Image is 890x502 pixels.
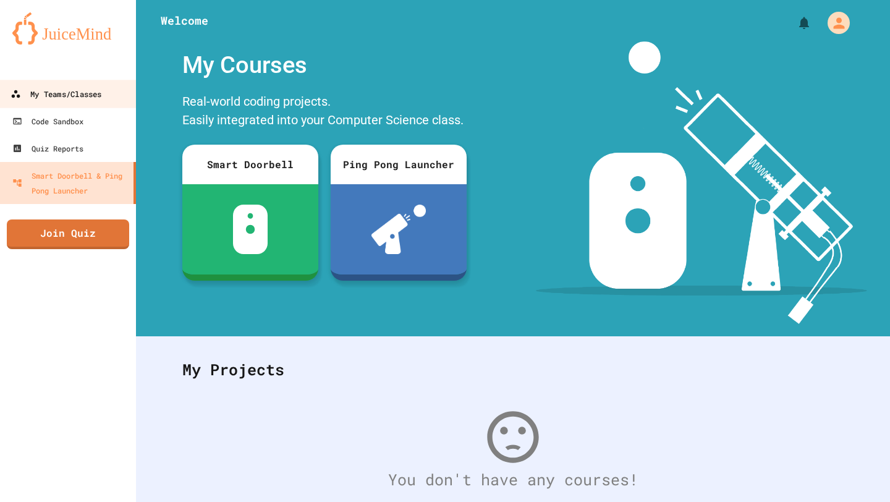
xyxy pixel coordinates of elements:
div: My Projects [170,346,856,394]
div: Quiz Reports [12,141,83,156]
div: Code Sandbox [12,114,83,129]
img: logo-orange.svg [12,12,124,45]
img: ppl-with-ball.png [371,205,426,254]
div: Ping Pong Launcher [331,145,467,184]
div: My Account [815,9,853,37]
div: You don't have any courses! [170,468,856,491]
img: sdb-white.svg [233,205,268,254]
a: Join Quiz [7,219,129,249]
div: My Teams/Classes [11,87,101,102]
div: Smart Doorbell [182,145,318,184]
img: banner-image-my-projects.png [536,41,867,324]
div: My Notifications [774,12,815,33]
div: My Courses [176,41,473,89]
div: Smart Doorbell & Ping Pong Launcher [12,168,129,198]
div: Real-world coding projects. Easily integrated into your Computer Science class. [176,89,473,135]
